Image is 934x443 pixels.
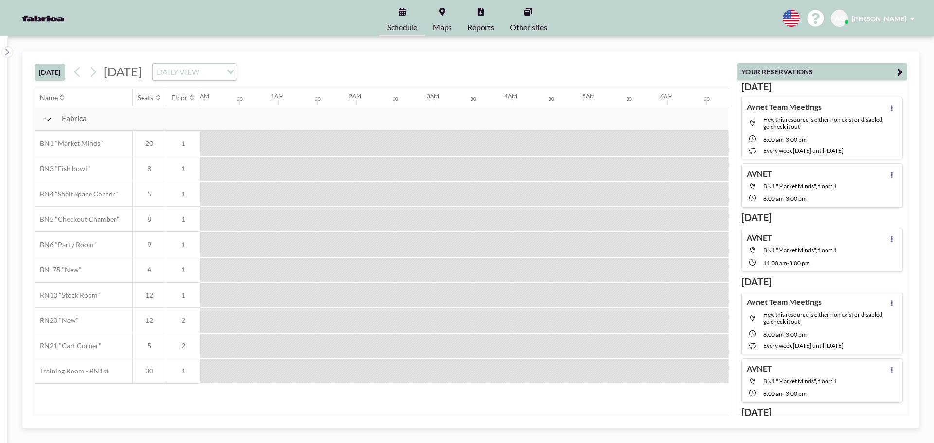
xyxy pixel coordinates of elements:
span: - [784,331,786,338]
div: 30 [315,96,321,102]
div: 30 [470,96,476,102]
span: 1 [166,139,200,148]
span: BN6 "Party Room" [35,240,96,249]
span: 3:00 PM [789,259,810,266]
span: 4 [133,266,166,274]
span: - [784,390,786,397]
span: BN1 "Market Minds" [35,139,103,148]
span: 3:00 PM [786,195,807,202]
h4: Avnet Team Meetings [747,297,822,307]
span: [PERSON_NAME] [852,15,906,23]
div: 3AM [427,92,439,100]
span: 8 [133,164,166,173]
span: 8:00 AM [763,195,784,202]
span: RN21 "Cart Corner" [35,341,102,350]
span: 1 [166,240,200,249]
div: 30 [237,96,243,102]
span: 3:00 PM [786,331,807,338]
span: BN .75 "New" [35,266,82,274]
span: 9 [133,240,166,249]
span: AG [835,14,844,23]
span: DAILY VIEW [155,66,201,78]
div: 30 [548,96,554,102]
h4: AVNET [747,169,772,178]
span: 30 [133,367,166,375]
div: Seats [138,93,153,102]
div: 6AM [660,92,673,100]
span: Training Room - BN1st [35,367,108,375]
span: 12 [133,291,166,300]
span: 8:00 AM [763,390,784,397]
img: organization-logo [16,9,71,28]
span: 5 [133,341,166,350]
span: 1 [166,367,200,375]
div: Floor [171,93,188,102]
span: BN1 "Market Minds", floor: 1 [763,247,837,254]
span: 3:00 PM [786,390,807,397]
span: 1 [166,291,200,300]
div: 30 [626,96,632,102]
div: Name [40,93,58,102]
span: 11:00 AM [763,259,787,266]
span: every week [DATE] until [DATE] [763,147,844,154]
span: Other sites [510,23,547,31]
span: Hey, this resource is either non exist or disabled, go check it out [763,311,884,325]
span: Reports [467,23,494,31]
div: 1AM [271,92,284,100]
input: Search for option [202,66,221,78]
span: RN10 "Stock Room" [35,291,100,300]
button: YOUR RESERVATIONS [737,63,907,80]
h3: [DATE] [741,212,903,224]
h3: [DATE] [741,81,903,93]
div: 12AM [193,92,209,100]
span: 12 [133,316,166,325]
div: 30 [393,96,398,102]
div: Search for option [153,64,237,80]
h4: AVNET [747,364,772,373]
h3: [DATE] [741,407,903,419]
span: 8:00 AM [763,331,784,338]
span: 2 [166,341,200,350]
span: - [784,136,786,143]
span: every week [DATE] until [DATE] [763,342,844,349]
span: BN4 "Shelf Space Corner" [35,190,118,198]
div: 4AM [504,92,517,100]
span: 8 [133,215,166,224]
span: Hey, this resource is either non exist or disabled, go check it out [763,116,884,130]
span: BN3 "Fish bowl" [35,164,90,173]
span: RN20 "New" [35,316,79,325]
span: Fabrica [62,113,87,123]
span: 2 [166,316,200,325]
h4: AVNET [747,233,772,243]
button: [DATE] [35,64,65,81]
span: 1 [166,164,200,173]
div: 30 [704,96,710,102]
span: BN1 "Market Minds", floor: 1 [763,182,837,190]
span: 5 [133,190,166,198]
span: 8:00 AM [763,136,784,143]
span: - [787,259,789,266]
span: - [784,195,786,202]
span: BN1 "Market Minds", floor: 1 [763,377,837,385]
span: 3:00 PM [786,136,807,143]
h3: [DATE] [741,276,903,288]
span: 1 [166,190,200,198]
span: 1 [166,266,200,274]
span: 1 [166,215,200,224]
h4: Avnet Team Meetings [747,102,822,112]
span: [DATE] [104,64,142,79]
span: BN5 "Checkout Chamber" [35,215,120,224]
span: Schedule [387,23,417,31]
span: 20 [133,139,166,148]
div: 2AM [349,92,361,100]
div: 5AM [582,92,595,100]
span: Maps [433,23,452,31]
